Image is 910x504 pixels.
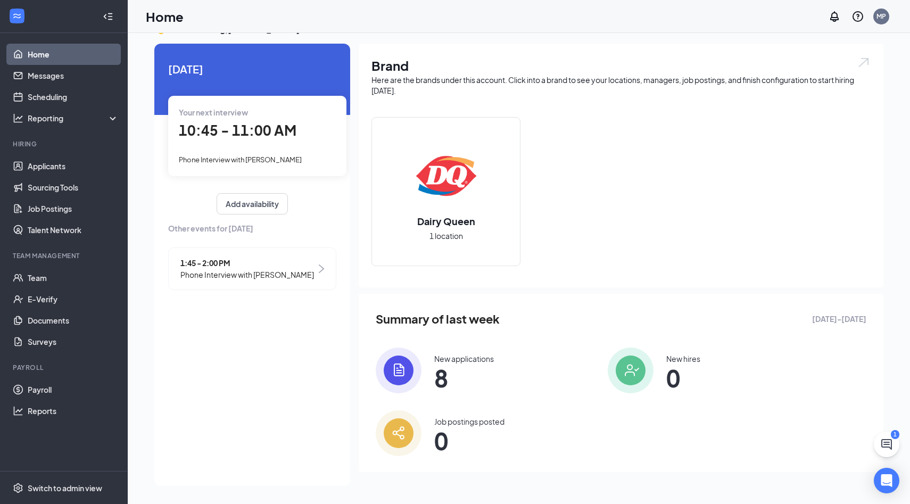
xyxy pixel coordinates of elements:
div: Job postings posted [434,416,504,427]
svg: Settings [13,483,23,493]
img: icon [376,410,421,456]
img: icon [608,348,653,393]
span: Summary of last week [376,310,500,328]
a: Sourcing Tools [28,177,119,198]
span: 1:45 - 2:00 PM [180,257,314,269]
span: 1 location [429,230,463,242]
a: E-Verify [28,288,119,310]
svg: ChatActive [880,438,893,451]
svg: Analysis [13,113,23,123]
a: Documents [28,310,119,331]
button: Add availability [217,193,288,214]
a: Applicants [28,155,119,177]
a: Payroll [28,379,119,400]
span: [DATE] [168,61,336,77]
span: Phone Interview with [PERSON_NAME] [179,155,302,164]
a: Surveys [28,331,119,352]
a: Job Postings [28,198,119,219]
div: 1 [891,430,899,439]
div: Open Intercom Messenger [874,468,899,493]
span: [DATE] - [DATE] [812,313,866,325]
svg: QuestionInfo [851,10,864,23]
span: Your next interview [179,108,248,117]
div: New hires [666,353,700,364]
div: Hiring [13,139,117,148]
img: open.6027fd2a22e1237b5b06.svg [857,56,871,69]
div: Payroll [13,363,117,372]
span: Other events for [DATE] [168,222,336,234]
a: Team [28,267,119,288]
button: ChatActive [874,432,899,457]
a: Reports [28,400,119,422]
div: MP [876,12,886,21]
span: 0 [666,368,700,387]
span: 0 [434,431,504,450]
a: Talent Network [28,219,119,241]
svg: WorkstreamLogo [12,11,22,21]
a: Scheduling [28,86,119,108]
img: Dairy Queen [412,142,480,210]
div: Switch to admin view [28,483,102,493]
a: Messages [28,65,119,86]
span: 10:45 - 11:00 AM [179,121,296,139]
svg: Notifications [828,10,841,23]
svg: Collapse [103,11,113,22]
div: Reporting [28,113,119,123]
div: Here are the brands under this account. Click into a brand to see your locations, managers, job p... [371,75,871,96]
h2: Dairy Queen [407,214,486,228]
img: icon [376,348,421,393]
span: Phone Interview with [PERSON_NAME] [180,269,314,280]
span: 8 [434,368,494,387]
a: Home [28,44,119,65]
h1: Brand [371,56,871,75]
h1: Home [146,7,184,26]
div: Team Management [13,251,117,260]
div: New applications [434,353,494,364]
